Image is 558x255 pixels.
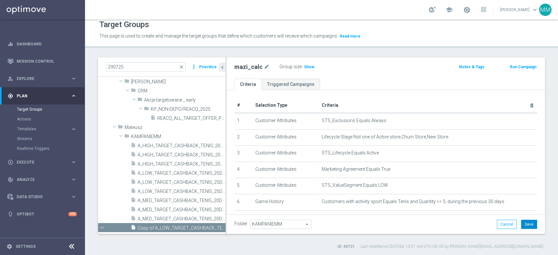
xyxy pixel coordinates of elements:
[322,118,386,123] span: STS_Exclusions Equals Always
[191,62,197,72] i: more_vert
[17,77,71,81] span: Explore
[99,20,149,29] h1: Target Groups
[131,188,136,196] i: insert_drive_file
[71,93,77,99] i: keyboard_arrow_right
[264,63,270,71] i: mode_edit
[361,244,543,249] label: Last modified on [DATE] at 10:57 AM UTC+02:00 by [PERSON_NAME][EMAIL_ADDRESS][DOMAIN_NAME]
[138,88,226,94] span: CRM
[253,162,319,178] td: Customer Attributes
[17,134,84,144] div: Streams
[234,178,253,194] td: 5
[322,134,448,140] span: Lifecycle Stage Not one of Active store,Churn Store,New Store
[499,5,539,15] a: [PERSON_NAME]keyboard_arrow_down
[179,64,184,70] span: close
[71,176,77,183] i: keyboard_arrow_right
[234,221,247,227] label: Folder
[17,127,71,131] div: Templates
[253,210,319,227] td: Customer Attributes
[8,194,71,200] div: Data Studio
[8,205,77,223] div: Optibot
[7,160,77,165] button: play_circle_outline Execute keyboard_arrow_right
[253,98,319,113] th: Selection Type
[17,146,68,151] a: Realtime Triggers
[17,195,71,199] span: Data Studio
[253,178,319,194] td: Customer Attributes
[322,167,390,172] span: Marketing Agreement Equals True
[8,35,77,53] div: Dashboard
[71,159,77,165] i: keyboard_arrow_right
[8,177,13,183] i: track_changes
[157,116,226,121] span: REACQ_ALL_TARGET_OFFER_PLANSZA EL PUCHAROW_290725
[8,159,71,165] div: Execute
[131,225,136,232] i: insert_drive_file
[8,76,13,82] i: person_search
[17,117,68,122] a: Actions
[7,244,12,249] i: settings
[253,194,319,210] td: Game History
[7,41,77,47] button: equalizer Dashboard
[8,93,13,99] i: gps_fixed
[253,146,319,162] td: Customer Attributes
[68,212,77,216] div: +10
[198,63,218,72] button: Prioritize
[138,198,226,203] span: A_MED_TARGET_CASHBACK_TENIS_20DO100_290725
[509,63,537,71] button: Run Campaign
[322,183,388,188] span: STS_ValueSegment Equals LOW
[234,79,262,90] a: Criteria
[138,152,226,158] span: A_HIGH_TARGET_CASHBACK_TENIS_20DO250_290725_INAPP_NONZAPIS
[8,159,13,165] i: play_circle_outline
[17,178,71,182] span: Analyze
[234,129,253,146] td: 2
[497,220,517,229] button: Cancel
[17,205,68,223] a: Optibot
[71,194,77,200] i: keyboard_arrow_right
[7,76,77,81] button: person_search Explore keyboard_arrow_right
[539,4,551,16] div: MM
[137,97,143,104] i: folder
[446,6,453,13] span: school
[17,94,71,98] span: Plan
[458,63,485,71] button: Notes & Tags
[131,79,226,85] span: Krystian P.
[279,64,302,70] label: Group size
[337,244,355,249] label: ID: 40731
[118,124,123,132] i: folder
[7,93,77,99] button: gps_fixed Plan keyboard_arrow_right
[322,150,379,156] span: STS_Lifecycle Equals Active
[8,76,71,82] div: Explore
[531,6,538,13] span: keyboard_arrow_down
[302,64,303,70] label: :
[7,212,77,217] button: lightbulb Optibot +10
[124,78,129,86] i: folder
[131,88,136,95] i: folder
[234,113,253,129] td: 1
[138,161,226,167] span: A_HIGH_TARGET_CASHBACK_TENIS_20DO250_290725_INAPP_ZAPIS
[131,215,136,223] i: insert_drive_file
[234,146,253,162] td: 3
[99,33,338,39] span: This page is used to create and manage the target groups that define which customers will receive...
[234,98,253,113] th: #
[17,114,84,124] div: Actions
[138,207,226,213] span: A_MED_TARGET_CASHBACK_TENIS_20DO100_290725_INAPP_NONZAPIS
[150,115,156,122] i: insert_drive_file
[17,127,64,131] span: Templates
[7,194,77,199] div: Data Studio keyboard_arrow_right
[521,220,537,229] button: Save
[322,103,338,108] span: Criteria
[131,134,226,139] span: KAMPANIEMM
[253,129,319,146] td: Customer Attributes
[234,162,253,178] td: 4
[7,177,77,182] div: track_changes Analyze keyboard_arrow_right
[16,245,36,248] a: Settings
[131,206,136,214] i: insert_drive_file
[138,170,226,176] span: A_LOW_TARGET_CASHBACK_TENIS_25DO50_290725
[529,103,534,108] i: delete_forever
[234,210,253,227] td: 7
[144,106,149,113] i: folder
[131,151,136,159] i: insert_drive_file
[138,216,226,222] span: A_MED_TARGET_CASHBACK_TENIS_20DO100_290725_INAPP_ZAPIS
[8,53,77,70] div: Mission Control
